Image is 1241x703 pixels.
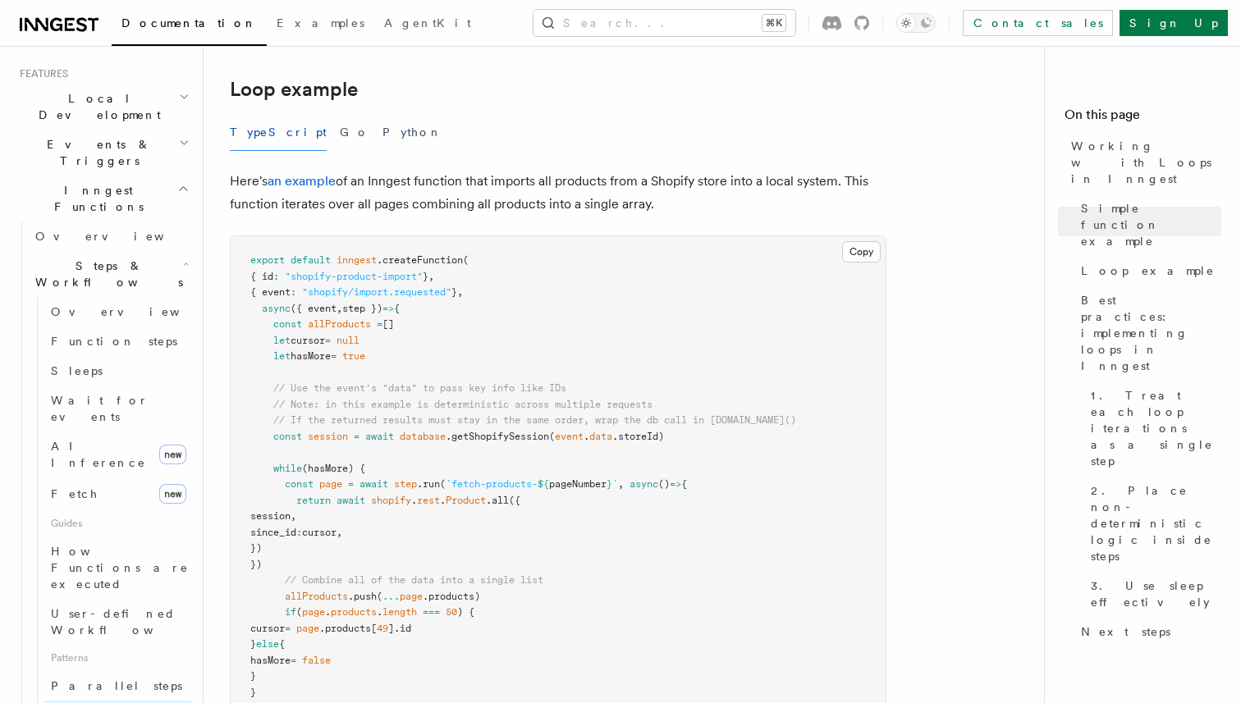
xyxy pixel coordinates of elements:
a: Next steps [1074,617,1221,646]
span: , [337,527,342,538]
span: , [291,510,296,522]
span: shopify [371,495,411,506]
button: Local Development [13,84,193,130]
span: . [411,495,417,506]
button: Toggle dark mode [896,13,936,33]
span: export [250,254,285,266]
span: { event [250,286,291,298]
span: event [555,431,584,442]
span: 2. Place non-deterministic logic inside steps [1091,482,1221,564]
button: Python [382,114,442,151]
a: Sign Up [1120,10,1228,36]
span: since_id [250,527,296,538]
span: session [250,510,291,522]
span: ({ [509,495,520,506]
span: while [273,463,302,474]
span: Overview [51,305,220,318]
span: : [296,527,302,538]
span: // Use the event's "data" to pass key info like IDs [273,382,566,394]
a: Overview [44,297,193,326]
span: ].id [388,623,411,634]
span: Steps & Workflows [29,258,183,290]
span: null [337,335,359,346]
span: ({ event [291,303,337,314]
span: Function steps [51,335,177,348]
span: = [377,318,382,330]
span: cursor [250,623,285,634]
span: length [382,606,417,618]
a: Fetchnew [44,477,193,510]
span: ) { [457,606,474,618]
span: products [331,606,377,618]
h4: On this page [1065,105,1221,131]
button: Copy [842,241,881,262]
span: === [423,606,440,618]
span: : [273,271,279,282]
span: [] [382,318,394,330]
span: . [584,431,589,442]
span: ( [377,591,382,602]
span: .storeId) [612,431,664,442]
span: `fetch-products- [446,478,538,490]
span: cursor [302,527,337,538]
span: ${ [538,478,549,490]
span: Wait for events [51,394,149,423]
span: new [159,445,186,464]
span: { [681,478,687,490]
button: Events & Triggers [13,130,193,176]
span: page [319,478,342,490]
a: Overview [29,221,193,251]
span: = [354,431,359,442]
a: Simple function example [1074,194,1221,256]
span: true [342,350,365,362]
span: . [325,606,331,618]
span: }) [250,559,262,570]
span: (hasMore) { [302,463,365,474]
a: 2. Place non-deterministic logic inside steps [1084,476,1221,571]
span: // Note: in this example is deterministic across multiple requests [273,399,653,410]
span: = [325,335,331,346]
span: }) [250,542,262,554]
span: } [607,478,612,490]
span: => [670,478,681,490]
span: { [394,303,400,314]
a: Documentation [112,5,267,46]
span: ... [382,591,400,602]
span: Inngest Functions [13,182,177,215]
a: Loop example [230,78,358,101]
span: User-defined Workflows [51,607,199,637]
span: false [302,655,331,666]
span: cursor [291,335,325,346]
span: data [589,431,612,442]
span: Local Development [13,90,179,123]
span: Documentation [121,16,257,30]
span: "shopify/import.requested" [302,286,451,298]
span: page [302,606,325,618]
span: , [457,286,463,298]
span: hasMore [250,655,291,666]
span: Examples [277,16,364,30]
span: => [382,303,394,314]
span: 50 [446,606,457,618]
span: = [285,623,291,634]
span: Overview [35,230,204,243]
span: hasMore [291,350,331,362]
span: else [256,638,279,650]
p: Here's of an Inngest function that imports all products from a Shopify store into a local system.... [230,170,886,216]
a: Function steps [44,326,193,356]
span: 1. Treat each loop iterations as a single step [1091,387,1221,469]
span: ( [440,478,446,490]
span: How Functions are executed [51,545,189,591]
span: Events & Triggers [13,136,179,169]
span: Parallel steps [51,679,182,692]
span: inngest [337,254,377,266]
span: return [296,495,331,506]
span: () [658,478,670,490]
span: ( [296,606,302,618]
span: let [273,335,291,346]
span: ( [549,431,555,442]
span: .products[ [319,623,377,634]
span: if [285,606,296,618]
a: an example [268,173,336,189]
span: { [279,638,285,650]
